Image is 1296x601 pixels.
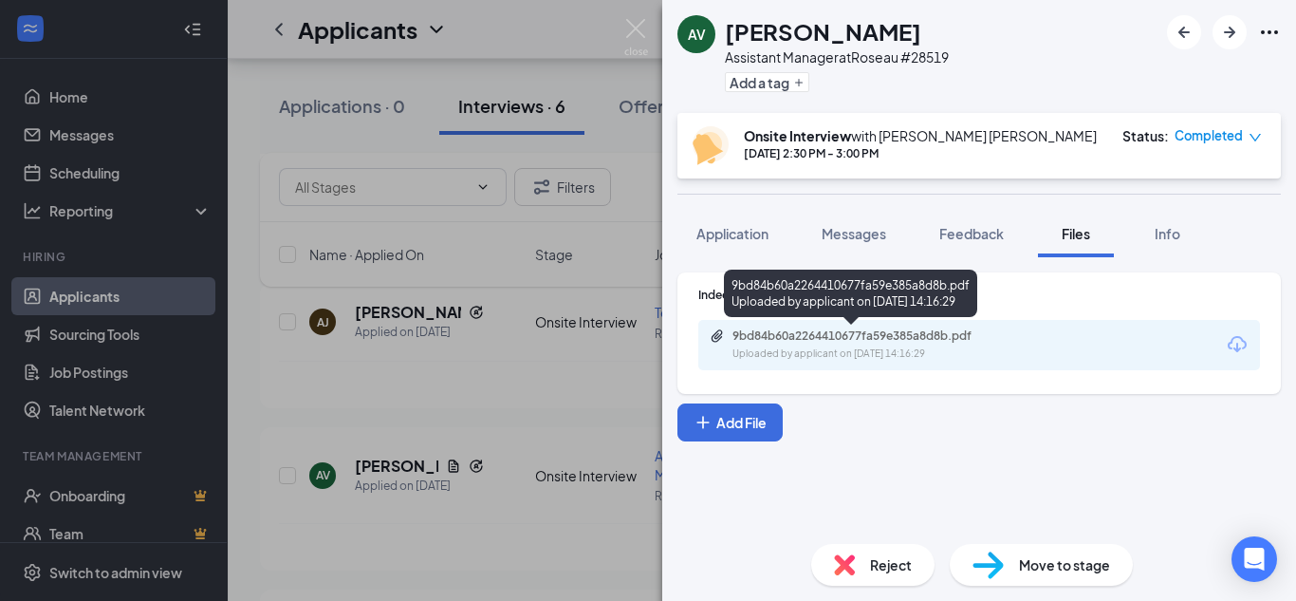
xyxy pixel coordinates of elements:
span: Feedback [939,225,1004,242]
div: Open Intercom Messenger [1231,536,1277,582]
svg: Plus [694,413,713,432]
div: Assistant Manager at Roseau #28519 [725,47,949,66]
svg: Ellipses [1258,21,1281,44]
span: Completed [1175,126,1243,145]
svg: Plus [793,77,805,88]
span: down [1249,131,1262,144]
button: ArrowLeftNew [1167,15,1201,49]
div: Uploaded by applicant on [DATE] 14:16:29 [732,347,1017,362]
button: PlusAdd a tag [725,72,809,92]
h1: [PERSON_NAME] [725,15,921,47]
span: Application [696,225,768,242]
div: with [PERSON_NAME] [PERSON_NAME] [744,126,1097,145]
div: AV [688,25,706,44]
button: ArrowRight [1213,15,1247,49]
svg: Paperclip [710,329,725,344]
div: 9bd84b60a2264410677fa59e385a8d8b.pdf Uploaded by applicant on [DATE] 14:16:29 [724,270,977,317]
span: Info [1155,225,1180,242]
svg: ArrowRight [1218,21,1241,44]
svg: ArrowLeftNew [1173,21,1195,44]
div: Indeed Resume [698,287,1260,303]
span: Messages [822,225,886,242]
div: Status : [1122,126,1169,145]
span: Files [1062,225,1090,242]
div: 9bd84b60a2264410677fa59e385a8d8b.pdf [732,329,998,344]
button: Add FilePlus [677,404,783,441]
div: [DATE] 2:30 PM - 3:00 PM [744,145,1097,161]
span: Move to stage [1019,554,1110,575]
svg: Download [1226,333,1249,356]
b: Onsite Interview [744,127,851,144]
span: Reject [870,554,912,575]
a: Paperclip9bd84b60a2264410677fa59e385a8d8b.pdfUploaded by applicant on [DATE] 14:16:29 [710,329,1017,362]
